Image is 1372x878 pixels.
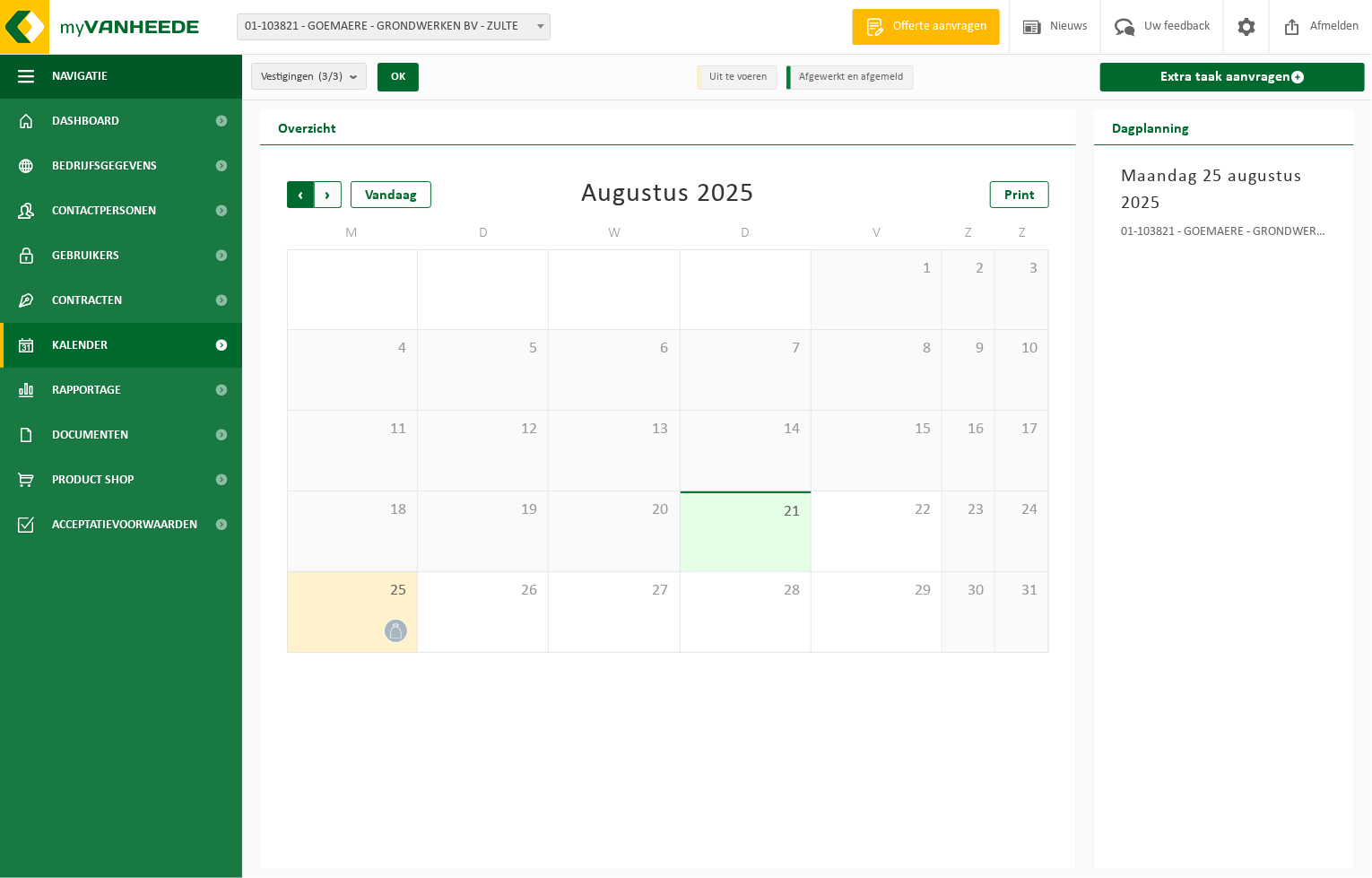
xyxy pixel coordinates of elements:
[237,13,551,40] span: 01-103821 - GOEMAERE - GRONDWERKEN BV - ZULTE
[1004,259,1039,279] span: 3
[951,259,986,279] span: 2
[238,14,550,39] span: 01-103821 - GOEMAERE - GRONDWERKEN BV - ZULTE
[821,259,933,279] span: 1
[1100,63,1365,91] a: Extra taak aanvragen
[821,581,933,601] span: 29
[287,217,418,249] td: M
[261,64,343,91] span: Vestigingen
[889,18,991,36] span: Offerte aanvragen
[558,420,670,439] span: 13
[821,339,933,359] span: 8
[558,581,670,601] span: 27
[1004,420,1039,439] span: 17
[318,71,343,83] count: (3/3)
[52,233,119,278] span: Gebruikers
[558,500,670,520] span: 20
[427,500,539,520] span: 19
[52,502,197,547] span: Acceptatievoorwaarden
[995,217,1049,249] td: Z
[1004,339,1039,359] span: 10
[942,217,996,249] td: Z
[821,500,933,520] span: 22
[1094,109,1207,144] h2: Dagplanning
[52,99,119,143] span: Dashboard
[1121,163,1327,217] h3: Maandag 25 augustus 2025
[315,181,342,208] span: Volgende
[427,420,539,439] span: 12
[260,109,354,144] h2: Overzicht
[427,339,539,359] span: 5
[690,420,802,439] span: 14
[52,143,157,188] span: Bedrijfsgegevens
[1004,500,1039,520] span: 24
[52,278,122,323] span: Contracten
[427,581,539,601] span: 26
[558,339,670,359] span: 6
[52,188,156,233] span: Contactpersonen
[52,413,128,457] span: Documenten
[52,323,108,368] span: Kalender
[287,181,314,208] span: Vorige
[951,420,986,439] span: 16
[52,54,108,99] span: Navigatie
[852,9,1000,45] a: Offerte aanvragen
[690,581,802,601] span: 28
[378,63,419,91] button: OK
[549,217,680,249] td: W
[351,181,431,208] div: Vandaag
[1004,581,1039,601] span: 31
[821,420,933,439] span: 15
[251,63,367,90] button: Vestigingen(3/3)
[690,502,802,522] span: 21
[52,368,121,413] span: Rapportage
[990,181,1049,208] a: Print
[690,339,802,359] span: 7
[418,217,549,249] td: D
[297,420,408,439] span: 11
[951,500,986,520] span: 23
[812,217,942,249] td: V
[681,217,812,249] td: D
[1121,226,1327,244] div: 01-103821 - GOEMAERE - GRONDWERKEN BV - ZULTE
[52,457,134,502] span: Product Shop
[951,581,986,601] span: 30
[297,339,408,359] span: 4
[951,339,986,359] span: 9
[1004,188,1035,203] span: Print
[697,65,777,90] li: Uit te voeren
[582,181,755,208] div: Augustus 2025
[786,65,914,90] li: Afgewerkt en afgemeld
[297,581,408,601] span: 25
[297,500,408,520] span: 18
